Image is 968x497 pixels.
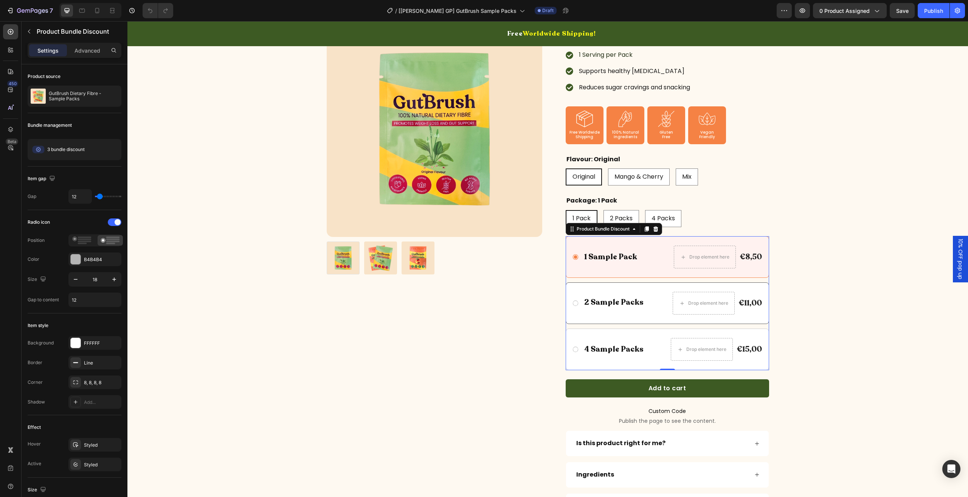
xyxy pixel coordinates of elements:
[28,122,72,129] div: Bundle management
[28,359,42,366] div: Border
[449,448,487,459] p: Ingredients
[28,399,45,405] div: Shadow
[542,7,554,14] span: Draft
[608,323,635,334] div: €15,00
[451,45,557,54] span: Supports healthy [MEDICAL_DATA]
[457,231,510,241] p: 1 Sample Pack
[561,279,601,285] div: Drop element here
[84,442,119,449] div: Styled
[562,233,602,239] div: Drop element here
[28,174,57,184] div: Item gap
[84,461,119,468] div: Styled
[395,7,397,15] span: /
[28,73,60,80] div: Product source
[487,151,536,160] span: Mango & Cherry
[521,114,557,118] p: Free
[449,418,538,426] span: Is this product right for me?
[143,3,173,18] div: Undo/Redo
[918,3,949,18] button: Publish
[28,485,48,495] div: Size
[69,293,121,307] input: Auto
[445,151,468,160] span: Original
[457,323,516,333] p: 4 Sample Packs
[457,276,516,286] p: 2 Sample Packs
[28,424,41,431] div: Effect
[438,132,493,145] legend: Flavour: Original
[813,3,887,18] button: 0 product assigned
[451,62,563,70] span: Reduces sugar cravings and snacking
[3,3,56,18] button: 7
[439,109,475,118] p: Free Worldwide Shipping
[438,173,490,186] legend: Package: 1 Pack
[84,340,119,347] div: FFFFFF
[84,256,119,263] div: B4B4B4
[819,7,870,15] span: 0 product assigned
[28,441,41,447] div: Hover
[74,47,100,55] p: Advanced
[49,91,118,101] p: GutBrush Dietary Fibre - Sample Packs
[69,190,92,203] input: Auto
[438,396,642,404] span: Publish the page to see the content.
[28,256,39,263] div: Color
[28,219,50,226] div: Radio icon
[380,8,395,17] span: Free
[28,237,45,244] div: Position
[942,460,960,478] div: Open Intercom Messenger
[521,109,557,114] p: Gluten
[37,27,118,36] p: Product Bundle Discount
[28,322,48,329] div: Item style
[924,7,943,15] div: Publish
[50,6,53,15] p: 7
[480,109,516,118] p: 100% Natural Ingredients
[451,28,563,39] p: 1 Serving per Pack
[438,385,642,394] span: Custom Code
[559,325,599,331] div: Drop element here
[28,193,36,200] div: Gap
[611,230,635,241] div: €8,50
[399,7,517,15] span: [[PERSON_NAME] GP] GutBrush Sample Packs
[448,204,504,211] div: Product Bundle Discount
[395,8,468,17] span: Worldwide Shipping!
[555,151,564,160] span: Mix
[28,274,48,285] div: Size
[482,193,505,201] span: 2 Packs
[890,3,915,18] button: Save
[28,340,54,346] div: Background
[28,379,43,386] div: Corner
[562,109,598,114] p: Vegan
[7,81,18,87] div: 450
[84,379,119,386] div: 8, 8, 8, 8
[438,358,642,376] button: Add to cart
[524,193,548,201] span: 4 Packs
[610,276,635,288] div: €11,00
[84,360,119,366] div: Line
[896,8,909,14] span: Save
[6,139,18,145] div: Beta
[521,363,559,372] div: Add to cart
[47,146,85,153] span: 3 bundle discount
[37,47,59,55] p: Settings
[28,296,59,303] div: Gap to content
[84,399,119,406] div: Add...
[445,193,463,201] span: 1 Pack
[127,21,968,497] iframe: To enrich screen reader interactions, please activate Accessibility in Grammarly extension settings
[562,114,598,118] p: Friendly
[28,460,41,467] div: Active
[829,218,837,258] span: 10% OFF pop up
[31,89,46,104] img: product feature img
